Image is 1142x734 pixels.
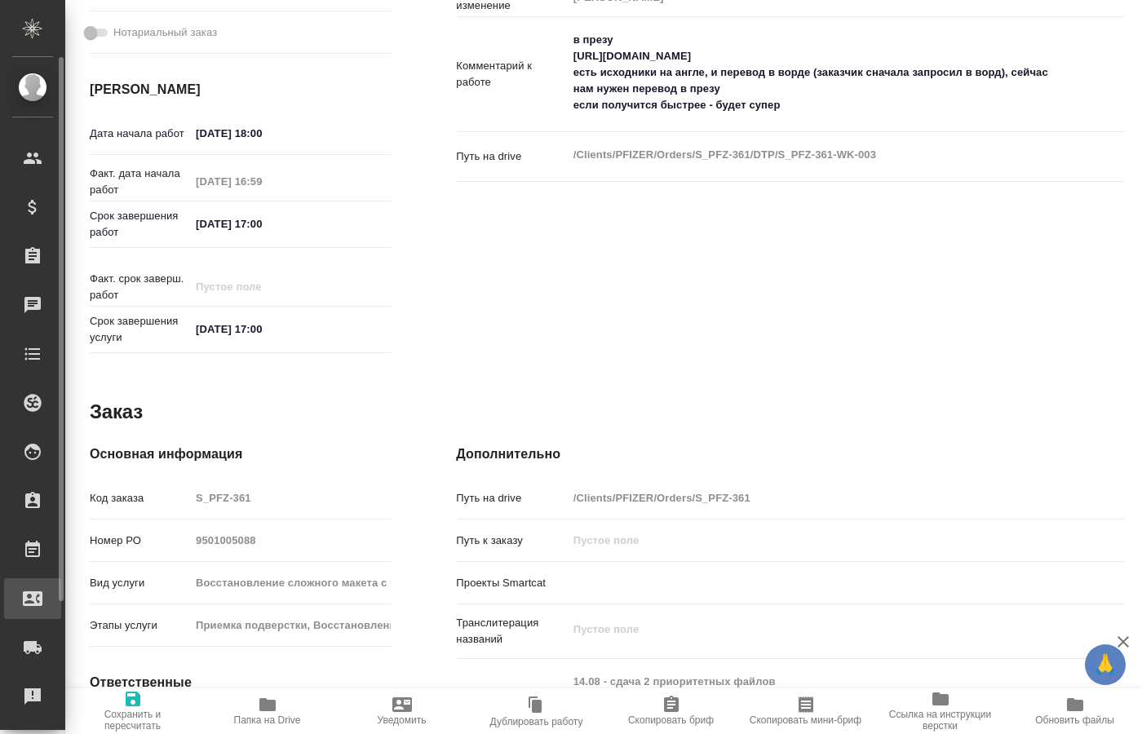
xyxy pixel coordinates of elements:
[456,58,567,91] p: Комментарий к работе
[90,208,190,241] p: Срок завершения работ
[1007,688,1142,734] button: Обновить файлы
[190,275,333,298] input: Пустое поле
[334,688,469,734] button: Уведомить
[75,709,190,732] span: Сохранить и пересчитать
[234,714,301,726] span: Папка на Drive
[1091,648,1119,682] span: 🙏
[90,575,190,591] p: Вид услуги
[190,613,391,637] input: Пустое поле
[568,141,1069,169] textarea: /Clients/PFIZER/Orders/S_PFZ-361/DTP/S_PFZ-361-WK-003
[469,688,604,734] button: Дублировать работу
[90,673,391,692] h4: Ответственные
[378,714,427,726] span: Уведомить
[190,528,391,552] input: Пустое поле
[200,688,334,734] button: Папка на Drive
[750,714,861,726] span: Скопировать мини-бриф
[1035,714,1114,726] span: Обновить файлы
[628,714,714,726] span: Скопировать бриф
[90,490,190,506] p: Код заказа
[90,271,190,303] p: Факт. срок заверш. работ
[738,688,873,734] button: Скопировать мини-бриф
[90,80,391,99] h4: [PERSON_NAME]
[90,399,143,425] h2: Заказ
[568,528,1069,552] input: Пустое поле
[190,317,333,341] input: ✎ Введи что-нибудь
[604,688,738,734] button: Скопировать бриф
[456,490,567,506] p: Путь на drive
[456,575,567,591] p: Проекты Smartcat
[190,486,391,510] input: Пустое поле
[490,716,583,727] span: Дублировать работу
[456,444,1124,464] h4: Дополнительно
[456,148,567,165] p: Путь на drive
[190,170,333,193] input: Пустое поле
[90,533,190,549] p: Номер РО
[190,571,391,595] input: Пустое поле
[90,617,190,634] p: Этапы услуги
[190,212,333,236] input: ✎ Введи что-нибудь
[90,313,190,346] p: Срок завершения услуги
[873,688,1007,734] button: Ссылка на инструкции верстки
[190,122,333,145] input: ✎ Введи что-нибудь
[568,486,1069,510] input: Пустое поле
[568,26,1069,119] textarea: в презу [URL][DOMAIN_NAME] есть исходники на англе, и перевод в ворде (заказчик сначала запросил ...
[883,709,998,732] span: Ссылка на инструкции верстки
[456,615,567,648] p: Транслитерация названий
[90,126,190,142] p: Дата начала работ
[90,166,190,198] p: Факт. дата начала работ
[65,688,200,734] button: Сохранить и пересчитать
[1085,644,1126,685] button: 🙏
[113,24,217,41] span: Нотариальный заказ
[90,444,391,464] h4: Основная информация
[456,533,567,549] p: Путь к заказу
